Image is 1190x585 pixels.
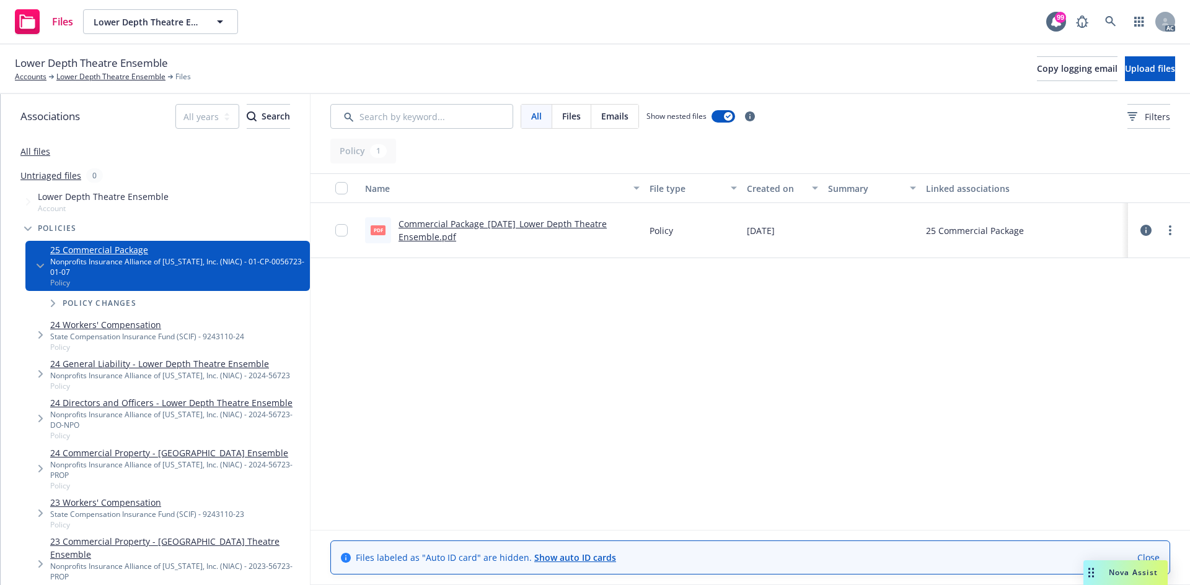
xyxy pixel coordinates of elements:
div: File type [650,182,723,195]
span: Show nested files [646,111,707,121]
span: Files [175,71,191,82]
a: Switch app [1127,9,1152,34]
span: Policy [50,342,244,352]
span: Files [52,17,73,27]
button: Summary [823,173,920,203]
span: Policy [50,519,244,530]
a: Search [1098,9,1123,34]
a: Untriaged files [20,169,81,182]
button: Linked associations [921,173,1128,203]
div: State Compensation Insurance Fund (SCIF) - 9243110-24 [50,331,244,342]
span: Filters [1145,110,1170,123]
div: Summary [828,182,902,195]
span: Policy [50,480,305,491]
button: Nova Assist [1083,560,1168,585]
div: 25 Commercial Package [926,224,1024,237]
button: Created on [742,173,823,203]
span: Files [562,110,581,123]
span: Nova Assist [1109,567,1158,578]
a: Close [1137,551,1160,564]
a: 23 Commercial Property - [GEOGRAPHIC_DATA] Theatre Ensemble [50,535,305,561]
svg: Search [247,111,257,121]
span: Associations [20,108,80,124]
a: 23 Workers' Compensation [50,496,244,509]
div: 0 [86,168,103,183]
input: Search by keyword... [330,104,513,129]
input: Toggle Row Selected [335,224,348,236]
input: Select all [335,182,348,194]
span: Policy [50,430,305,441]
span: Upload files [1125,63,1175,74]
span: Copy logging email [1037,63,1117,74]
button: SearchSearch [247,104,290,129]
span: Policy [50,381,290,391]
span: Account [38,203,169,214]
button: Filters [1127,104,1170,129]
div: Nonprofits Insurance Alliance of [US_STATE], Inc. (NIAC) - 01-CP-0056723-01-07 [50,256,305,277]
span: Files labeled as "Auto ID card" are hidden. [356,551,616,564]
span: pdf [371,225,386,235]
div: Created on [747,182,804,195]
span: Lower Depth Theatre Ensemble [94,15,201,28]
div: Nonprofits Insurance Alliance of [US_STATE], Inc. (NIAC) - 2024-56723-PROP [50,459,305,480]
a: more [1163,223,1178,238]
a: All files [20,145,50,157]
div: 99 [1055,12,1066,23]
button: File type [645,173,742,203]
a: Lower Depth Theatre Ensemble [56,71,165,82]
a: 24 Commercial Property - [GEOGRAPHIC_DATA] Ensemble [50,446,305,459]
a: Report a Bug [1070,9,1095,34]
div: Nonprofits Insurance Alliance of [US_STATE], Inc. (NIAC) - 2023-56723-PROP [50,561,305,582]
span: Lower Depth Theatre Ensemble [38,190,169,203]
div: Nonprofits Insurance Alliance of [US_STATE], Inc. (NIAC) - 2024-56723 [50,370,290,381]
button: Lower Depth Theatre Ensemble [83,9,238,34]
span: Policy [50,277,305,288]
div: Nonprofits Insurance Alliance of [US_STATE], Inc. (NIAC) - 2024-56723-DO-NPO [50,409,305,430]
div: Drag to move [1083,560,1099,585]
a: 24 General Liability - Lower Depth Theatre Ensemble [50,357,290,370]
a: Commercial Package_[DATE]_Lower Depth Theatre Ensemble.pdf [399,218,607,243]
span: [DATE] [747,224,775,237]
a: Accounts [15,71,46,82]
div: Name [365,182,626,195]
span: Emails [601,110,628,123]
span: Filters [1127,110,1170,123]
div: State Compensation Insurance Fund (SCIF) - 9243110-23 [50,509,244,519]
span: Lower Depth Theatre Ensemble [15,55,168,71]
span: All [531,110,542,123]
button: Copy logging email [1037,56,1117,81]
a: 24 Directors and Officers - Lower Depth Theatre Ensemble [50,396,305,409]
div: Linked associations [926,182,1123,195]
a: Show auto ID cards [534,552,616,563]
a: 25 Commercial Package [50,243,305,256]
a: 24 Workers' Compensation [50,318,244,331]
span: Policies [38,225,77,232]
span: Policy [650,224,673,237]
a: Files [10,4,78,39]
button: Name [360,173,645,203]
span: Policy changes [63,300,136,307]
button: Upload files [1125,56,1175,81]
div: Search [247,105,290,128]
